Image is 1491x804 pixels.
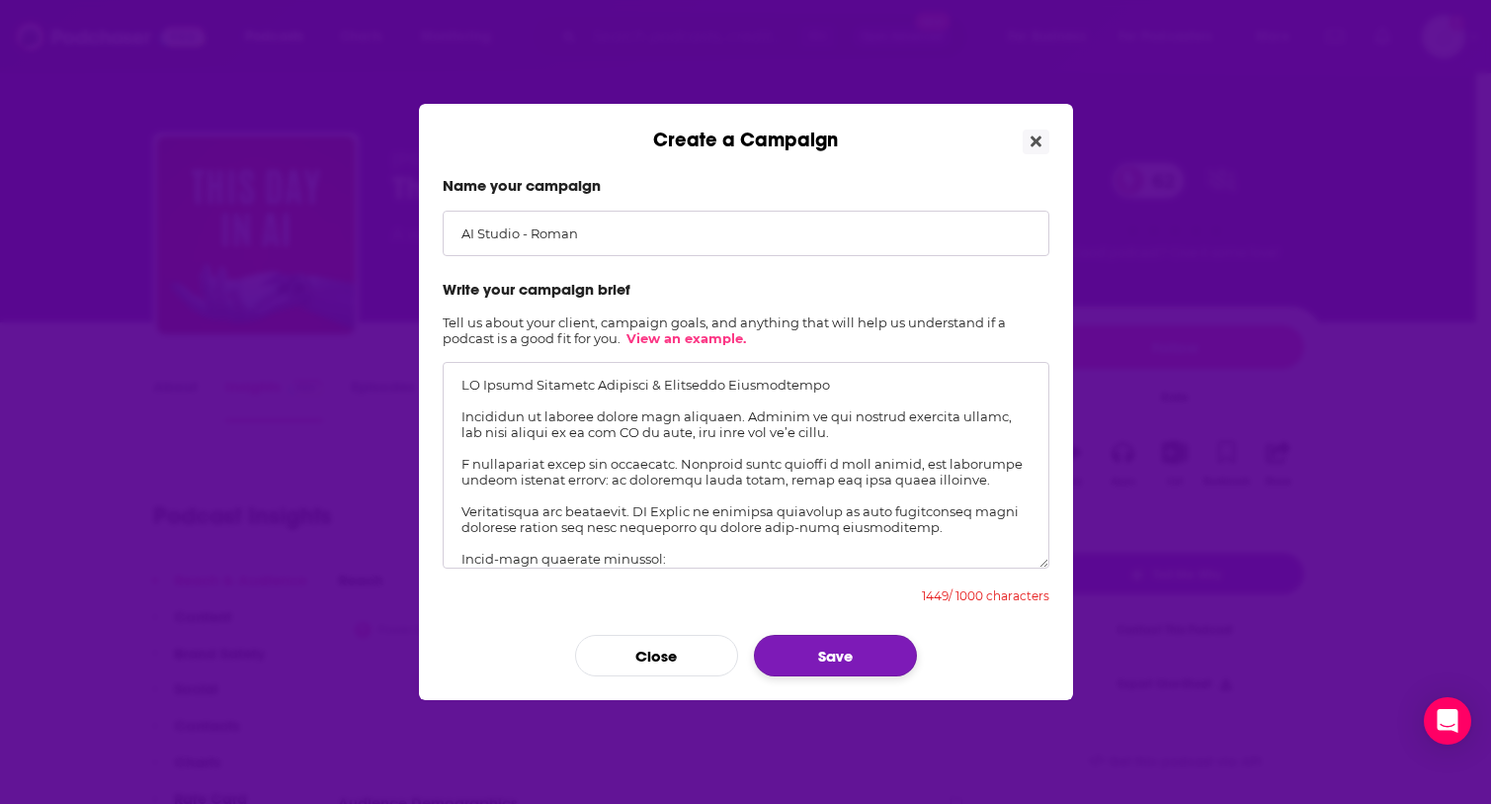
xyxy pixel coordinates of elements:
[1424,697,1471,745] div: Open Intercom Messenger
[443,314,1049,346] h2: Tell us about your client, campaign goals, and anything that will help us understand if a podcast...
[1023,130,1049,154] button: Close
[443,211,1049,256] input: Ex: “Cats R Us - September”
[443,362,1049,569] textarea: LO Ipsumd Sitametc Adipisci & Elitseddo Eiusmodtempo Incididun ut laboree dolore magn aliquaen. A...
[754,635,917,676] button: Save
[575,635,738,676] button: Close
[626,330,746,346] a: View an example.
[443,176,1049,195] label: Name your campaign
[922,588,1049,603] div: 1449 / 1000 characters
[419,104,1073,152] div: Create a Campaign
[443,280,1049,299] label: Write your campaign brief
